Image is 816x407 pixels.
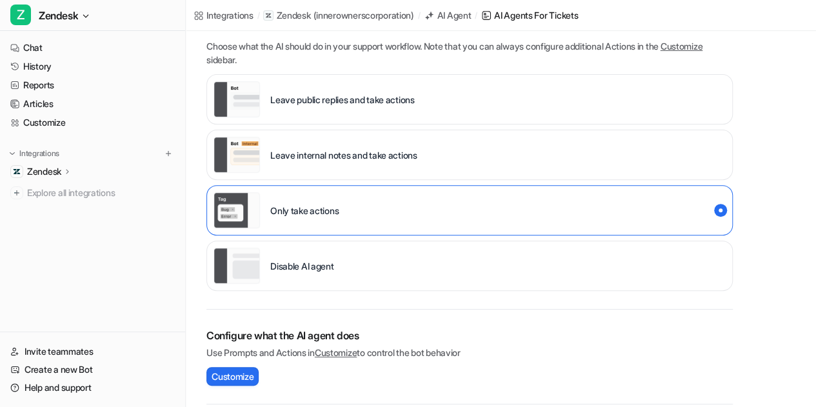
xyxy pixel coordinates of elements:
[270,93,415,106] p: Leave public replies and take actions
[214,248,260,284] img: Disable AI agent
[5,114,180,132] a: Customize
[20,350,30,360] button: Upload attachment
[164,149,173,158] img: menu_add.svg
[214,192,260,228] img: Only take actions
[13,168,21,175] img: Zendesk
[39,6,78,25] span: Zendesk
[494,8,578,22] div: AI Agents for tickets
[221,344,242,365] button: Send a message…
[212,370,254,383] span: Customize
[5,76,180,94] a: Reports
[270,259,334,273] p: Disable AI agent
[63,16,125,29] p: Active 17h ago
[206,328,733,343] h2: Configure what the AI agent does
[315,347,357,358] a: Customize
[5,95,180,113] a: Articles
[276,9,310,22] p: Zendesk
[226,5,250,28] div: Close
[10,186,23,199] img: explore all integrations
[214,81,260,117] img: Leave public replies and take actions
[57,23,95,61] img: Facebook
[61,350,72,360] button: Gif picker
[424,8,472,22] a: AI Agent
[5,361,180,379] a: Create a new Bot
[57,68,95,106] img: LinkedIn
[27,165,61,178] p: Zendesk
[206,367,259,386] button: Customize
[194,8,254,22] a: Integrations
[37,7,57,28] img: Profile image for Katelin
[206,185,733,235] div: live::disabled
[206,74,733,124] div: live::external_reply
[206,241,733,291] div: paused::disabled
[8,149,17,158] img: expand menu
[5,184,180,202] a: Explore all integrations
[313,9,413,22] p: ( innerownerscorporation )
[63,6,99,16] h1: Katelin
[57,113,95,152] img: Instagram
[475,10,477,21] span: /
[57,113,237,152] a: Instagram
[270,148,417,162] p: Leave internal notes and take actions
[214,137,260,173] img: Leave internal notes and take actions
[263,9,413,22] a: Zendesk(innerownerscorporation)
[57,23,237,61] a: Facebook
[270,204,339,217] p: Only take actions
[11,323,247,344] textarea: Message…
[41,350,51,360] button: Emoji picker
[10,5,31,25] span: Z
[206,8,254,22] div: Integrations
[257,10,260,21] span: /
[57,68,237,106] a: LinkedIn
[5,39,180,57] a: Chat
[202,5,226,30] button: Home
[206,346,733,359] p: Use Prompts and Actions in to control the bot behavior
[8,5,33,30] button: go back
[437,8,472,22] div: AI Agent
[5,379,180,397] a: Help and support
[5,147,63,160] button: Integrations
[206,130,733,180] div: live::internal_reply
[418,10,421,21] span: /
[481,8,578,22] a: AI Agents for tickets
[82,350,92,360] button: Start recording
[661,41,702,52] a: Customize
[5,342,180,361] a: Invite teammates
[206,39,733,66] p: Choose what the AI should do in your support workflow. Note that you can always configure additio...
[5,57,180,75] a: History
[27,183,175,203] span: Explore all integrations
[19,148,59,159] p: Integrations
